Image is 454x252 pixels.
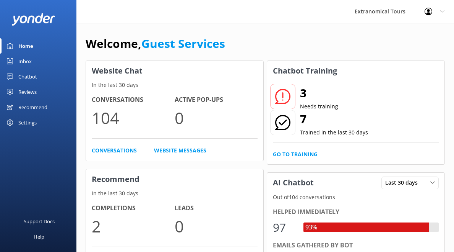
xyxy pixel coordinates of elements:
div: Inbox [18,54,32,69]
p: In the last 30 days [86,81,263,89]
div: Recommend [18,100,47,115]
p: 2 [92,213,175,239]
h3: Chatbot Training [267,61,343,81]
div: Home [18,38,33,54]
div: Emails gathered by bot [273,241,439,250]
h4: Leads [175,203,258,213]
h4: Conversations [92,95,175,105]
h3: Website Chat [86,61,263,81]
div: Support Docs [24,214,55,229]
h4: Active Pop-ups [175,95,258,105]
p: 0 [175,105,258,131]
p: 0 [175,213,258,239]
div: Chatbot [18,69,37,84]
div: Reviews [18,84,37,100]
p: 104 [92,105,175,131]
h2: 3 [300,84,338,102]
img: yonder-white-logo.png [11,13,55,26]
div: Settings [18,115,37,130]
h3: AI Chatbot [267,173,319,193]
p: Needs training [300,102,338,111]
p: Out of 104 conversations [267,193,444,201]
a: Conversations [92,146,137,155]
span: Last 30 days [385,178,422,187]
div: 93% [303,223,319,232]
div: Helped immediately [273,207,439,217]
h1: Welcome, [86,34,225,53]
h2: 7 [300,110,368,128]
a: Go to Training [273,150,318,159]
div: Help [34,229,44,244]
div: 97 [273,218,296,237]
h3: Recommend [86,169,263,189]
p: Trained in the last 30 days [300,128,368,137]
p: In the last 30 days [86,189,263,198]
a: Guest Services [141,36,225,51]
a: Website Messages [154,146,206,155]
h4: Completions [92,203,175,213]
